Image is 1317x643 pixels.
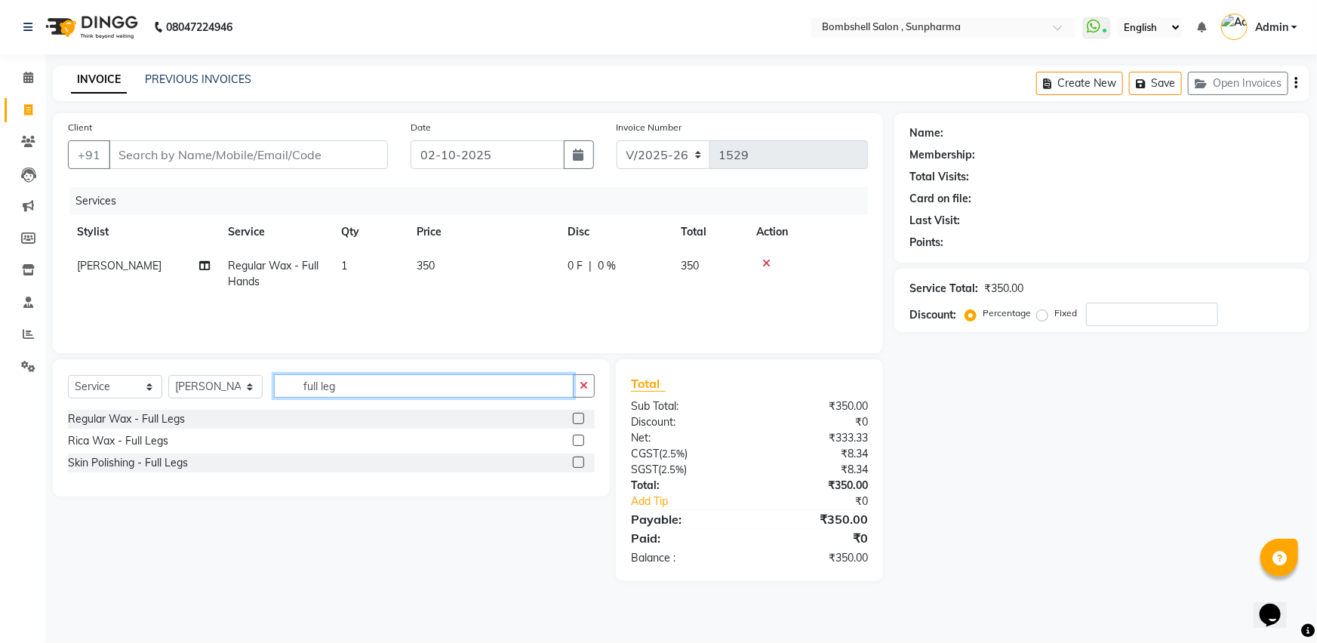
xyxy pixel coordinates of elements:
[749,398,879,414] div: ₹350.00
[38,6,142,48] img: logo
[68,121,92,134] label: Client
[909,147,975,163] div: Membership:
[1255,20,1288,35] span: Admin
[417,259,435,272] span: 350
[984,281,1023,297] div: ₹350.00
[1129,72,1182,95] button: Save
[274,374,574,398] input: Search or Scan
[332,215,408,249] th: Qty
[620,478,749,494] div: Total:
[620,446,749,462] div: ( )
[68,215,219,249] th: Stylist
[71,66,127,94] a: INVOICE
[672,215,747,249] th: Total
[909,213,960,229] div: Last Visit:
[620,414,749,430] div: Discount:
[408,215,558,249] th: Price
[219,215,332,249] th: Service
[77,259,162,272] span: [PERSON_NAME]
[620,430,749,446] div: Net:
[631,463,658,476] span: SGST
[620,510,749,528] div: Payable:
[228,259,318,288] span: Regular Wax - Full Hands
[662,448,685,460] span: 2.5%
[983,306,1031,320] label: Percentage
[749,414,879,430] div: ₹0
[1254,583,1302,628] iframe: chat widget
[749,462,879,478] div: ₹8.34
[620,462,749,478] div: ( )
[341,259,347,272] span: 1
[620,398,749,414] div: Sub Total:
[620,494,771,509] a: Add Tip
[909,281,978,297] div: Service Total:
[568,258,583,274] span: 0 F
[749,510,879,528] div: ₹350.00
[749,529,879,547] div: ₹0
[749,550,879,566] div: ₹350.00
[909,307,956,323] div: Discount:
[909,169,969,185] div: Total Visits:
[68,455,188,471] div: Skin Polishing - Full Legs
[1221,14,1248,40] img: Admin
[68,140,110,169] button: +91
[631,376,666,392] span: Total
[1054,306,1077,320] label: Fixed
[631,447,659,460] span: CGST
[68,433,168,449] div: Rica Wax - Full Legs
[589,258,592,274] span: |
[166,6,232,48] b: 08047224946
[145,72,251,86] a: PREVIOUS INVOICES
[109,140,388,169] input: Search by Name/Mobile/Email/Code
[411,121,431,134] label: Date
[661,463,684,475] span: 2.5%
[620,529,749,547] div: Paid:
[617,121,682,134] label: Invoice Number
[771,494,879,509] div: ₹0
[68,411,185,427] div: Regular Wax - Full Legs
[681,259,699,272] span: 350
[909,125,943,141] div: Name:
[909,191,971,207] div: Card on file:
[620,550,749,566] div: Balance :
[909,235,943,251] div: Points:
[558,215,672,249] th: Disc
[1188,72,1288,95] button: Open Invoices
[1036,72,1123,95] button: Create New
[69,187,879,215] div: Services
[749,430,879,446] div: ₹333.33
[749,478,879,494] div: ₹350.00
[747,215,868,249] th: Action
[749,446,879,462] div: ₹8.34
[598,258,616,274] span: 0 %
